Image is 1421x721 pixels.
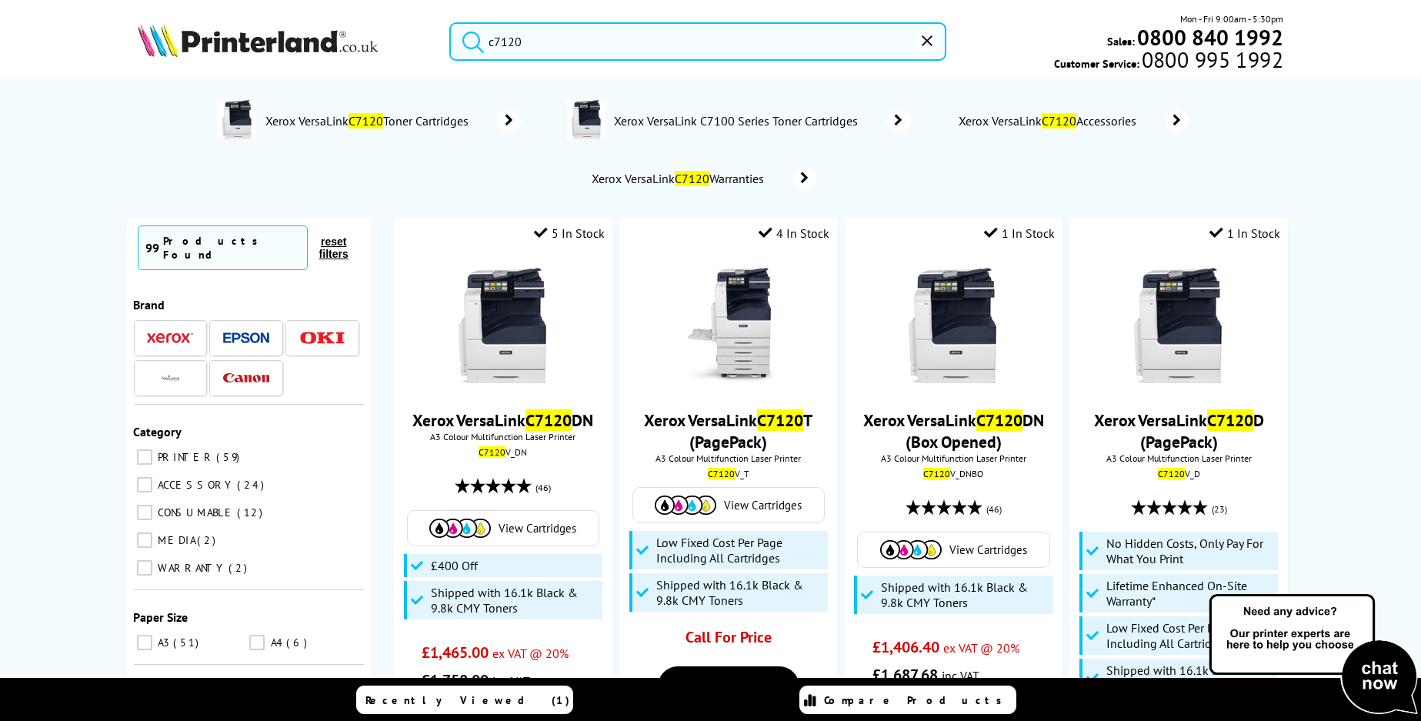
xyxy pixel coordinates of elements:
span: No Hidden Costs, Only Pay For What You Print [1106,536,1274,566]
span: 59 [217,450,244,464]
span: Category [134,424,182,439]
span: Xerox VersaLink Accessories [957,113,1142,129]
span: 0800 995 1992 [1139,52,1283,67]
img: Printerland Logo [138,23,378,57]
span: 6 [286,636,311,649]
img: OKI [299,332,345,345]
img: Cartridges [429,519,491,538]
span: Xerox VersaLink C7100 Series Toner Cartridges [613,113,864,129]
span: ACCESSORY [155,478,236,492]
span: £1,465.00 [422,643,489,663]
img: Navigator [161,369,180,388]
span: £400 Off [431,558,478,573]
div: 1 In Stock [1209,225,1280,241]
span: Sales: [1107,34,1135,48]
span: A3 [155,636,172,649]
input: CONSUMABLE 12 [137,505,152,520]
span: 99 [146,240,160,255]
span: A3 Colour Multifunction Laser Printer [852,452,1055,464]
span: £1,406.40 [872,637,939,657]
input: ACCESSORY 24 [137,477,152,492]
a: Xerox VersaLinkC7120Toner Cartridges [264,100,521,142]
input: MEDIA 2 [137,532,152,548]
span: Low Fixed Cost Per Page Including All Cartridges [1106,620,1274,651]
img: Canon [223,373,269,383]
span: ex VAT @ 20% [492,646,569,661]
img: Epson [223,332,269,344]
span: Customer Service: [1054,52,1283,71]
a: Xerox VersaLinkC7120T (PagePack) [644,409,812,452]
mark: C7120 [479,446,505,458]
span: Paper Size [134,609,188,625]
mark: C7120 [708,468,735,479]
mark: C7120 [1207,409,1253,431]
span: 2 [198,533,220,547]
span: Compare Products [825,693,1011,707]
img: C7120V_DN-conspage.jpg [567,100,605,139]
a: Xerox VersaLink C7100 Series Toner Cartridges [613,100,911,142]
img: Xerox-C7120-Front-Main-Small.jpg [896,268,1011,383]
a: View Cartridges [641,496,816,515]
span: 24 [238,478,269,492]
span: inc VAT [492,673,530,689]
span: Shipped with 16.1k Black & 9.8k CMY Toners [656,577,824,608]
input: Search produ [449,22,947,61]
a: Xerox VersaLinkC7120D (PagePack) [1094,409,1264,452]
a: View Cartridges [866,540,1041,559]
input: PRINTER 59 [137,449,152,465]
span: CONSUMABLE [155,506,236,519]
span: A3 Colour Multifunction Laser Printer [402,431,604,442]
img: xerox-c7100t-front-3-tray-small.jpg [671,268,786,383]
span: 12 [238,506,267,519]
div: 1 In Stock [984,225,1055,241]
span: A4 [267,636,285,649]
input: A4 6 [249,635,265,650]
span: £1,687.68 [872,665,938,685]
span: Brand [134,297,165,312]
span: Xerox VersaLink Toner Cartridges [264,113,475,129]
div: Call For Price [647,627,809,655]
span: View Cartridges [499,521,576,536]
img: C7120V_DN-conspage.jpg [218,100,256,139]
mark: C7120 [923,468,950,479]
input: WARRANTY 2 [137,560,152,576]
span: View Cartridges [724,498,802,512]
mark: C7120 [525,409,572,431]
span: inc VAT [942,668,979,683]
mark: C7120 [675,171,709,186]
a: Xerox VersaLinkC7120Accessories [957,110,1189,132]
div: 5 In Stock [534,225,605,241]
span: Shipped with 16.1k Black & 9.8k CMY Toners [431,585,599,616]
a: Xerox VersaLinkC7120DN (Box Opened) [863,409,1044,452]
span: (46) [986,495,1002,524]
mark: C7120 [1158,468,1185,479]
mark: C7120 [976,409,1022,431]
img: Cartridges [880,540,942,559]
img: Xerox [147,332,193,343]
img: Xerox-C7120-Front-Main-Small.jpg [445,268,561,383]
div: 4 In Stock [759,225,829,241]
span: ex VAT @ 20% [943,640,1019,656]
b: 0800 840 1992 [1137,23,1283,52]
a: Compare Products [799,686,1016,714]
span: A3 Colour Multifunction Laser Printer [1078,452,1280,464]
img: Xerox-C7120-Front-Main-Small.jpg [1121,268,1236,383]
img: Open Live Chat window [1206,592,1421,718]
span: Mon - Fri 9:00am - 5:30pm [1180,12,1283,26]
span: (46) [535,473,551,502]
span: 51 [174,636,203,649]
div: Products Found [164,234,299,262]
span: 2 [229,561,252,575]
a: Xerox VersaLinkC7120Warranties [590,168,816,189]
span: Xerox VersaLink Warranties [590,171,770,186]
div: V_DN [405,446,600,458]
img: Cartridges [655,496,716,515]
span: MEDIA [155,533,196,547]
div: V_DNBO [856,468,1051,479]
a: 0800 840 1992 [1135,30,1283,45]
mark: C7120 [349,113,383,129]
div: V_D [1082,468,1276,479]
span: A3 Colour Multifunction Laser Printer [627,452,829,464]
span: View Cartridges [949,542,1027,557]
input: A3 51 [137,635,152,650]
